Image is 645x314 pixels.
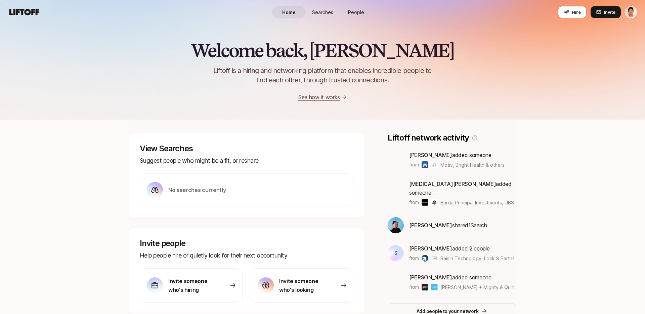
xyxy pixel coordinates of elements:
span: Hire [572,9,581,15]
p: Liftoff is a hiring and networking platform that enables incredible people to find each other, th... [202,66,443,85]
p: Liftoff network activity [388,133,469,143]
img: Burda Principal Investments [422,199,428,206]
span: [PERSON_NAME] [409,245,452,252]
p: from [409,198,419,206]
span: Home [282,9,296,16]
a: See how it works [298,94,340,101]
span: Invite [604,9,615,15]
button: Invite [591,6,621,18]
img: Spry + Mighty [422,284,428,290]
span: [PERSON_NAME] [409,222,452,229]
img: 678d0f93_288a_41d9_ba69_5248bbad746e.jpg [388,217,404,233]
p: Suggest people who might be a fit, or reshare [140,156,353,165]
img: Jeremy Chen [625,6,637,18]
span: Motiv, Bright Health & others [440,161,505,168]
p: added someone [409,151,505,159]
span: Searches [312,9,333,16]
p: added 2 people [409,244,514,253]
p: shared 1 Search [409,221,487,230]
button: Hire [558,6,587,18]
p: Invite people [140,239,353,248]
h2: Welcome back, [PERSON_NAME] [191,40,454,61]
p: View Searches [140,144,353,153]
span: People [348,9,364,16]
p: Invite someone who's hiring [168,277,215,294]
p: added someone [409,273,514,282]
a: Searches [306,6,339,18]
p: from [409,254,419,262]
span: [MEDICAL_DATA][PERSON_NAME] [409,181,496,187]
p: from [409,283,419,291]
a: People [339,6,373,18]
span: [PERSON_NAME] [409,274,452,281]
p: from [409,161,419,169]
img: Motiv [422,161,428,168]
p: added someone [409,180,516,197]
span: [PERSON_NAME] [409,152,452,158]
p: S [394,249,397,257]
span: [PERSON_NAME] + Mighty & Quirky [440,284,514,291]
img: Lock 8 Partners [431,255,438,262]
a: Home [272,6,306,18]
span: Burda Principal Investments, UBS & others [440,200,534,205]
p: Invite someone who's looking [279,277,326,294]
img: Bright Health [431,161,438,168]
p: No searches currently [168,186,226,194]
p: Help people hire or quietly look for their next opportunity [140,251,353,260]
img: UBS [431,199,438,206]
span: Raisin Technology, Lock 8 Partners & others [440,256,540,261]
img: Raisin Technology [422,255,428,262]
img: Quirky [431,284,438,290]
